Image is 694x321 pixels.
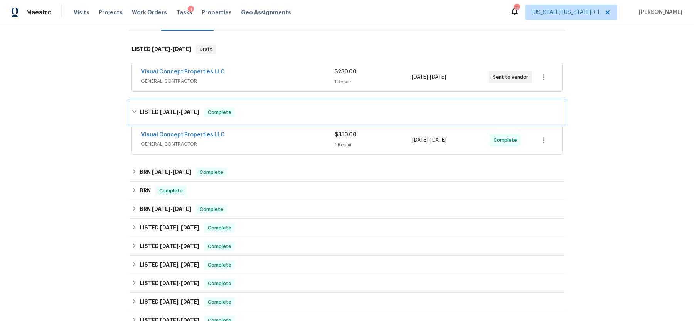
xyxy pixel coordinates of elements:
span: Complete [205,243,234,250]
span: Maestro [26,8,52,16]
span: - [152,169,191,175]
span: [DATE] [152,46,170,52]
div: BRN [DATE]-[DATE]Complete [129,163,565,182]
span: Complete [494,136,520,144]
span: Complete [205,224,234,232]
span: Visits [74,8,89,16]
span: [DATE] [412,75,428,80]
span: Complete [197,206,226,213]
span: Complete [156,187,186,195]
span: GENERAL_CONTRACTOR [141,77,334,85]
span: [DATE] [181,243,199,249]
div: LISTED [DATE]-[DATE]Complete [129,237,565,256]
span: Sent to vendor [493,73,531,81]
h6: BRN [140,168,191,177]
h6: LISTED [140,297,199,307]
span: - [160,225,199,230]
h6: LISTED [140,223,199,233]
div: LISTED [DATE]-[DATE]Complete [129,293,565,311]
span: - [152,46,191,52]
span: Complete [197,168,226,176]
span: $230.00 [334,69,357,75]
span: [DATE] [152,169,170,175]
span: [DATE] [152,206,170,212]
span: $350.00 [335,132,357,138]
span: - [160,299,199,304]
span: Tasks [176,10,192,15]
span: [DATE] [181,109,199,115]
span: - [412,136,446,144]
span: Complete [205,261,234,269]
span: Complete [205,280,234,287]
div: LISTED [DATE]-[DATE]Complete [129,256,565,274]
h6: LISTED [140,108,199,117]
span: Complete [205,298,234,306]
a: Visual Concept Properties LLC [141,132,225,138]
h6: BRN [140,205,191,214]
span: Geo Assignments [241,8,291,16]
div: 1 Repair [334,78,411,86]
span: - [160,109,199,115]
span: - [160,280,199,286]
span: Draft [197,46,215,53]
h6: BRN [140,186,151,195]
span: - [160,243,199,249]
div: LISTED [DATE]-[DATE]Complete [129,274,565,293]
span: [DATE] [160,262,179,267]
span: [DATE] [160,225,179,230]
span: [DATE] [160,299,179,304]
span: Properties [202,8,232,16]
span: Projects [99,8,123,16]
span: Complete [205,109,234,116]
h6: LISTED [140,260,199,270]
div: LISTED [DATE]-[DATE]Draft [129,37,565,62]
span: [DATE] [430,75,446,80]
span: [DATE] [160,280,179,286]
div: LISTED [DATE]-[DATE]Complete [129,219,565,237]
span: [DATE] [430,138,446,143]
div: BRN Complete [129,182,565,200]
div: 11 [514,5,519,12]
span: Work Orders [132,8,167,16]
span: [US_STATE] [US_STATE] + 1 [532,8,600,16]
div: BRN [DATE]-[DATE]Complete [129,200,565,219]
span: [DATE] [173,206,191,212]
span: - [160,262,199,267]
div: LISTED [DATE]-[DATE]Complete [129,100,565,125]
h6: LISTED [140,279,199,288]
span: [DATE] [173,46,191,52]
span: [DATE] [181,225,199,230]
span: [DATE] [160,243,179,249]
div: 1 [188,6,194,14]
h6: LISTED [131,45,191,54]
div: 1 Repair [335,141,412,149]
h6: LISTED [140,242,199,251]
span: [DATE] [160,109,179,115]
span: [DATE] [173,169,191,175]
span: GENERAL_CONTRACTOR [141,140,335,148]
span: [DATE] [181,262,199,267]
span: - [412,73,446,81]
span: [DATE] [181,299,199,304]
span: [DATE] [412,138,428,143]
span: [PERSON_NAME] [636,8,682,16]
span: - [152,206,191,212]
a: Visual Concept Properties LLC [141,69,225,75]
span: [DATE] [181,280,199,286]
